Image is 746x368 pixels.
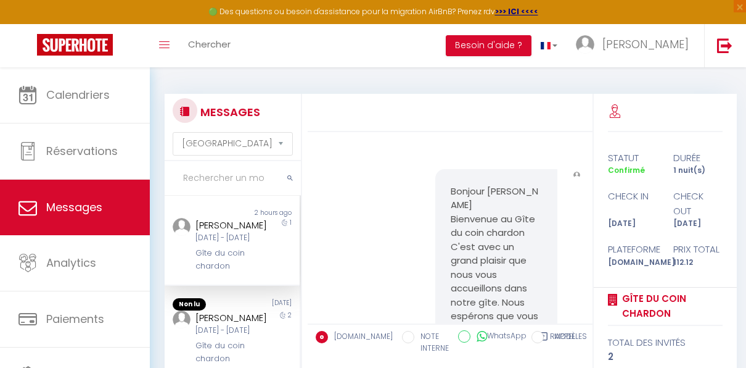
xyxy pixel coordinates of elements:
div: Prix total [665,242,731,257]
div: durée [665,151,731,165]
div: [DATE] - [DATE] [195,325,266,337]
p: Bienvenue au Gîte du coin chardon [451,212,542,240]
label: NOTE INTERNE [414,331,449,354]
div: [DATE] [665,218,731,230]
label: RAPPEL [544,331,575,345]
span: Messages [46,199,102,215]
div: Gîte du coin chardon [195,247,266,272]
div: total des invités [608,335,723,350]
span: Calendriers [46,87,110,102]
span: Analytics [46,255,96,270]
span: 2 [288,311,292,320]
img: logout [717,38,732,53]
div: [DATE] [232,298,300,311]
a: ... [PERSON_NAME] [567,24,704,67]
div: [PERSON_NAME] [195,311,266,325]
a: Gîte du coin chardon [618,291,723,320]
label: [DOMAIN_NAME] [328,331,393,345]
img: ... [573,172,580,178]
p: C'est avec un grand plaisir que nous vous accueillons dans notre gîte. Nous espérons que vous vou... [451,240,542,351]
img: ... [173,311,191,328]
span: [PERSON_NAME] [602,36,689,52]
div: 2 hours ago [232,208,300,218]
span: Chercher [188,38,231,51]
img: Super Booking [37,34,113,56]
input: Rechercher un mot clé [165,161,301,196]
img: ... [576,35,594,54]
p: Bonjour [PERSON_NAME] [451,185,542,212]
div: 2 [608,349,723,364]
div: 1 nuit(s) [665,165,731,177]
span: Confirmé [608,165,645,175]
div: check out [665,189,731,218]
div: 112.12 [665,257,731,269]
span: Réservations [46,143,118,159]
div: [PERSON_NAME] [195,218,266,233]
a: >>> ICI <<<< [495,6,538,17]
div: Plateforme [600,242,665,257]
img: ... [173,218,191,236]
a: Chercher [179,24,240,67]
h3: MESSAGES [197,98,260,126]
button: Besoin d'aide ? [446,35,531,56]
div: [DATE] - [DATE] [195,232,266,244]
span: Paiements [46,311,104,327]
div: [DATE] [600,218,665,230]
label: WhatsApp [470,330,527,344]
div: check in [600,189,665,218]
div: [DOMAIN_NAME] [600,257,665,269]
div: statut [600,151,665,165]
span: Non lu [173,298,206,311]
span: 1 [290,218,292,227]
div: Gîte du coin chardon [195,340,266,365]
